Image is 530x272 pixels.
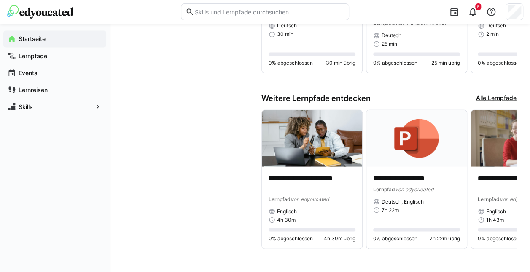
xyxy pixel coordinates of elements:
input: Skills und Lernpfade durchsuchen… [194,8,344,16]
span: 1h 43m [486,216,504,223]
span: Englisch [277,208,297,215]
span: 0% abgeschlossen [269,59,313,66]
img: image [366,110,467,166]
span: 25 min übrig [431,59,460,66]
span: von edyoucated [395,186,433,192]
span: 7h 22m übrig [430,235,460,242]
span: 6 [477,4,479,9]
span: Englisch [486,208,506,215]
a: Alle Lernpfade [476,93,517,103]
span: Lernpfad [373,186,395,192]
img: image [262,110,362,166]
span: 7h 22m [382,207,399,213]
span: Lernpfad [478,196,500,202]
span: Lernpfad [269,196,291,202]
span: 0% abgeschlossen [478,59,522,66]
span: Deutsch [486,22,506,29]
span: 4h 30m [277,216,296,223]
span: 25 min [382,41,397,47]
span: 0% abgeschlossen [478,235,522,242]
span: 0% abgeschlossen [269,235,313,242]
span: 30 min [277,31,293,38]
h3: Weitere Lernpfade entdecken [261,93,371,103]
span: Deutsch [382,32,401,39]
span: von edyoucated [291,196,329,202]
span: 2 min [486,31,499,38]
span: Deutsch, Englisch [382,198,424,205]
span: 0% abgeschlossen [373,59,417,66]
span: 30 min übrig [326,59,355,66]
span: 0% abgeschlossen [373,235,417,242]
span: Deutsch [277,22,297,29]
span: 4h 30m übrig [324,235,355,242]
